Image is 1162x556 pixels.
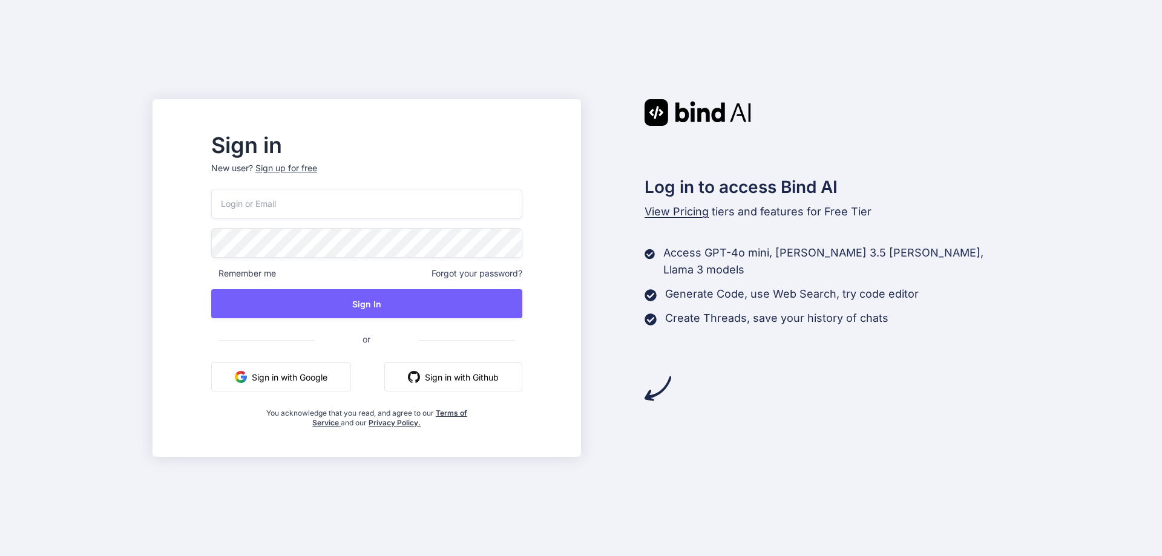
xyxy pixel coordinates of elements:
p: Create Threads, save your history of chats [665,310,888,327]
button: Sign In [211,289,522,318]
img: arrow [645,375,671,402]
a: Terms of Service [312,408,467,427]
span: View Pricing [645,205,709,218]
h2: Log in to access Bind AI [645,174,1010,200]
h2: Sign in [211,136,522,155]
button: Sign in with Google [211,362,351,391]
span: Remember me [211,267,276,280]
img: Bind AI logo [645,99,751,126]
p: Access GPT-4o mini, [PERSON_NAME] 3.5 [PERSON_NAME], Llama 3 models [663,244,1009,278]
p: tiers and features for Free Tier [645,203,1010,220]
img: github [408,371,420,383]
button: Sign in with Github [384,362,522,391]
input: Login or Email [211,189,522,218]
span: Forgot your password? [432,267,522,280]
p: New user? [211,162,522,189]
div: You acknowledge that you read, and agree to our and our [263,401,470,428]
a: Privacy Policy. [369,418,421,427]
img: google [235,371,247,383]
span: or [314,324,419,354]
div: Sign up for free [255,162,317,174]
p: Generate Code, use Web Search, try code editor [665,286,919,303]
